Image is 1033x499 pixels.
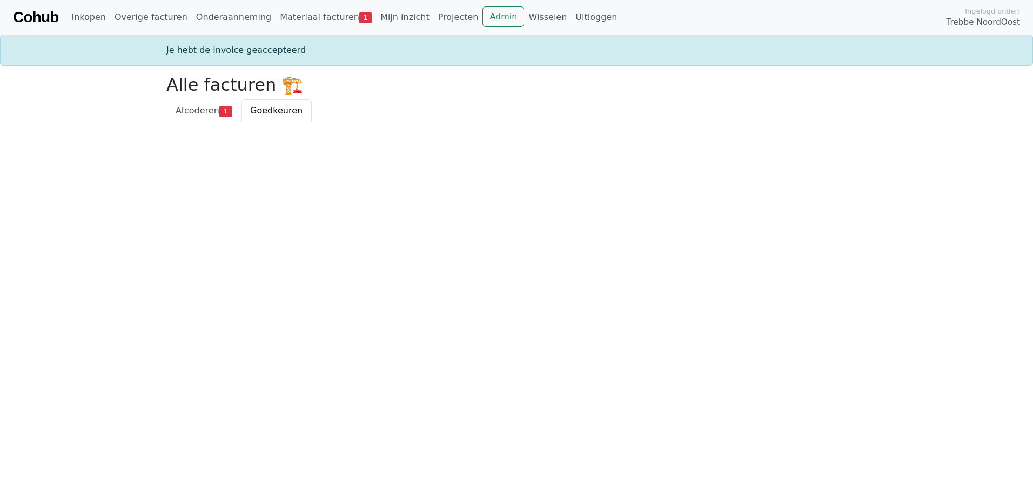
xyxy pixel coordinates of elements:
[192,6,276,28] a: Onderaanneming
[482,6,524,27] a: Admin
[166,99,241,122] a: Afcoderen1
[947,16,1020,29] span: Trebbe NoordOost
[359,12,372,23] span: 1
[965,6,1020,16] span: Ingelogd onder:
[110,6,192,28] a: Overige facturen
[524,6,571,28] a: Wisselen
[241,99,312,122] a: Goedkeuren
[434,6,483,28] a: Projecten
[250,105,303,116] span: Goedkeuren
[376,6,434,28] a: Mijn inzicht
[160,44,873,57] div: Je hebt de invoice geaccepteerd
[176,105,219,116] span: Afcoderen
[219,106,232,117] span: 1
[571,6,621,28] a: Uitloggen
[166,75,867,95] h2: Alle facturen 🏗️
[276,6,376,28] a: Materiaal facturen1
[13,4,58,30] a: Cohub
[67,6,110,28] a: Inkopen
